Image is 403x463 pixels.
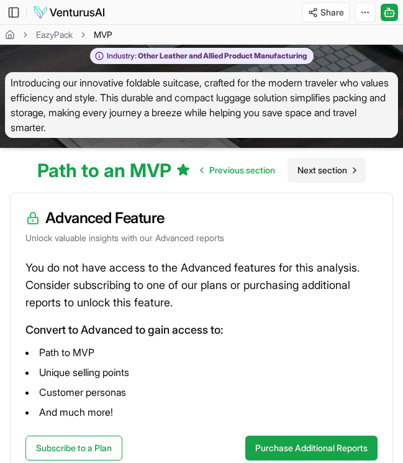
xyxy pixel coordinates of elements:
[25,208,378,228] h3: Advanced Feature
[209,164,275,176] span: Previous section
[302,2,350,22] button: Share
[94,29,112,41] span: MVP
[90,48,314,65] button: Industry:Other Leather and Allied Product Manufacturing
[25,259,378,311] p: You do not have access to the Advanced features for this analysis. Consider subscribing to one of...
[25,232,378,244] p: Unlock valuable insights with our Advanced reports
[25,344,378,361] li: Path to MVP
[37,159,191,181] h1: Path to an MVP
[245,436,378,461] button: Purchase Additional Reports
[25,436,122,461] a: Subscribe to a Plan
[107,51,137,61] span: Industry:
[36,29,73,41] a: EazyPack
[25,364,378,381] li: Unique selling points
[288,158,366,183] a: Go to next page
[25,383,378,401] li: Customer personas
[33,5,106,20] img: logo
[191,158,285,183] a: Go to previous page
[191,158,366,183] nav: pagination
[137,51,307,61] span: Other Leather and Allied Product Manufacturing
[5,29,112,41] nav: breadcrumb
[25,321,378,339] p: Convert to Advanced to gain access to:
[5,72,398,138] span: Introducing our innovative foldable suitcase, crafted for the modern traveler who values efficien...
[320,6,344,19] span: Share
[25,403,378,421] li: And much more!
[297,164,347,176] span: Next section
